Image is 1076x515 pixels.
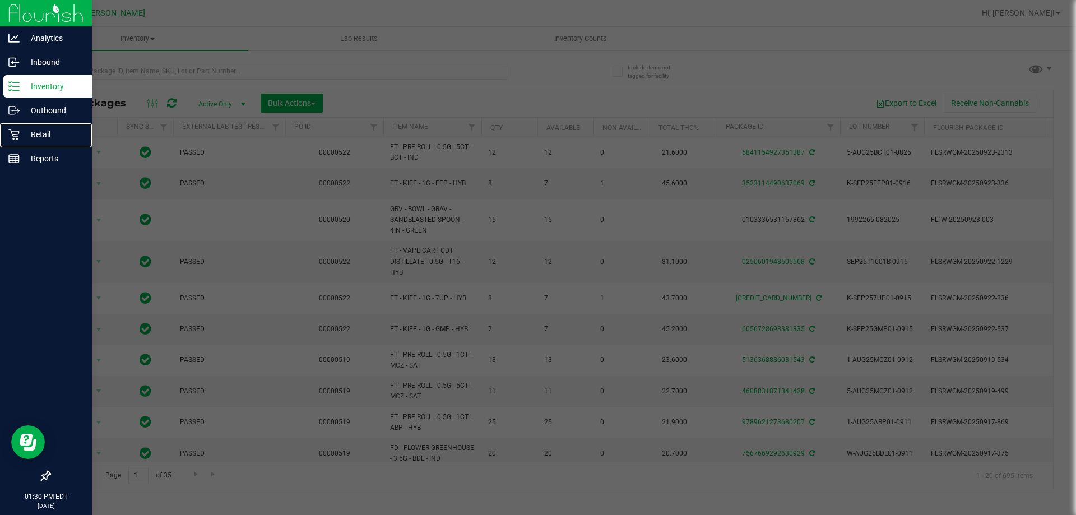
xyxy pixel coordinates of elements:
p: Reports [20,152,87,165]
inline-svg: Inventory [8,81,20,92]
inline-svg: Inbound [8,57,20,68]
p: Retail [20,128,87,141]
p: Outbound [20,104,87,117]
inline-svg: Analytics [8,33,20,44]
inline-svg: Retail [8,129,20,140]
inline-svg: Outbound [8,105,20,116]
p: Inbound [20,55,87,69]
p: Analytics [20,31,87,45]
iframe: Resource center [11,425,45,459]
p: Inventory [20,80,87,93]
inline-svg: Reports [8,153,20,164]
p: 01:30 PM EDT [5,491,87,502]
p: [DATE] [5,502,87,510]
